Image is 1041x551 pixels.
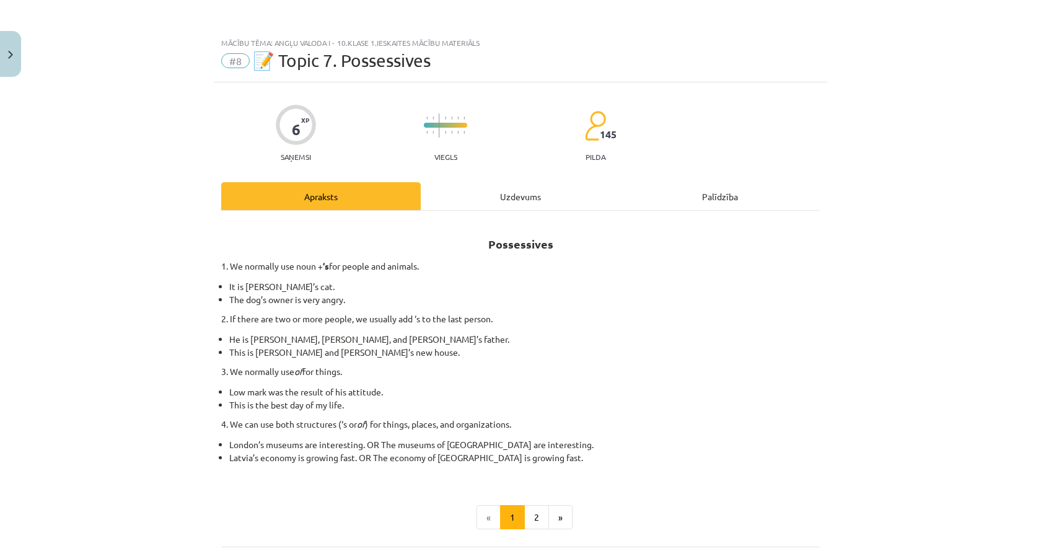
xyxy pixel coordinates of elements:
nav: Page navigation example [221,505,820,530]
button: » [548,505,573,530]
li: Latvia’s economy is growing fast. OR The economy of [GEOGRAPHIC_DATA] is growing fast. [229,451,820,477]
img: icon-short-line-57e1e144782c952c97e751825c79c345078a6d821885a25fce030b3d8c18986b.svg [426,117,428,120]
div: 6 [292,121,301,138]
img: icon-short-line-57e1e144782c952c97e751825c79c345078a6d821885a25fce030b3d8c18986b.svg [457,131,459,134]
span: XP [301,117,309,123]
span: 📝 Topic 7. Possessives [253,50,431,71]
div: Uzdevums [421,182,620,210]
p: 2. If there are two or more people, we usually add ‘s to the last person. [221,312,820,325]
img: icon-short-line-57e1e144782c952c97e751825c79c345078a6d821885a25fce030b3d8c18986b.svg [445,131,446,134]
img: icon-short-line-57e1e144782c952c97e751825c79c345078a6d821885a25fce030b3d8c18986b.svg [433,131,434,134]
span: #8 [221,53,250,68]
li: He is [PERSON_NAME], [PERSON_NAME], and [PERSON_NAME]’s father. [229,333,820,346]
div: Mācību tēma: Angļu valoda i - 10.klase 1.ieskaites mācību materiāls [221,38,820,47]
img: icon-short-line-57e1e144782c952c97e751825c79c345078a6d821885a25fce030b3d8c18986b.svg [445,117,446,120]
div: Apraksts [221,182,421,210]
img: icon-short-line-57e1e144782c952c97e751825c79c345078a6d821885a25fce030b3d8c18986b.svg [451,131,452,134]
img: icon-long-line-d9ea69661e0d244f92f715978eff75569469978d946b2353a9bb055b3ed8787d.svg [439,113,440,138]
img: icon-short-line-57e1e144782c952c97e751825c79c345078a6d821885a25fce030b3d8c18986b.svg [433,117,434,120]
img: students-c634bb4e5e11cddfef0936a35e636f08e4e9abd3cc4e673bd6f9a4125e45ecb1.svg [584,110,606,141]
strong: Possessives [488,237,553,251]
li: This is [PERSON_NAME] and [PERSON_NAME]’s new house. [229,346,820,359]
p: 4. We can use both structures (‘s or ) for things, places, and organizations. [221,418,820,431]
p: 3. We normally use for things. [221,365,820,378]
button: 2 [524,505,549,530]
li: The dog’s owner is very angry. [229,293,820,306]
p: 1. We normally use noun + for people and animals. [221,260,820,273]
em: of [357,418,365,430]
div: Palīdzība [620,182,820,210]
li: It is [PERSON_NAME]’s cat. [229,280,820,293]
img: icon-short-line-57e1e144782c952c97e751825c79c345078a6d821885a25fce030b3d8c18986b.svg [457,117,459,120]
button: 1 [500,505,525,530]
li: This is the best day of my life. [229,399,820,412]
li: Low mark was the result of his attitude. [229,386,820,399]
img: icon-short-line-57e1e144782c952c97e751825c79c345078a6d821885a25fce030b3d8c18986b.svg [463,117,465,120]
img: icon-short-line-57e1e144782c952c97e751825c79c345078a6d821885a25fce030b3d8c18986b.svg [451,117,452,120]
img: icon-close-lesson-0947bae3869378f0d4975bcd49f059093ad1ed9edebbc8119c70593378902aed.svg [8,51,13,59]
img: icon-short-line-57e1e144782c952c97e751825c79c345078a6d821885a25fce030b3d8c18986b.svg [426,131,428,134]
p: Viegls [434,152,457,161]
span: 145 [600,129,617,140]
img: icon-short-line-57e1e144782c952c97e751825c79c345078a6d821885a25fce030b3d8c18986b.svg [463,131,465,134]
strong: ‘s [323,260,329,271]
em: of [294,366,302,377]
p: pilda [586,152,605,161]
p: Saņemsi [276,152,316,161]
li: London’s museums are interesting. OR The museums of [GEOGRAPHIC_DATA] are interesting. [229,438,820,451]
